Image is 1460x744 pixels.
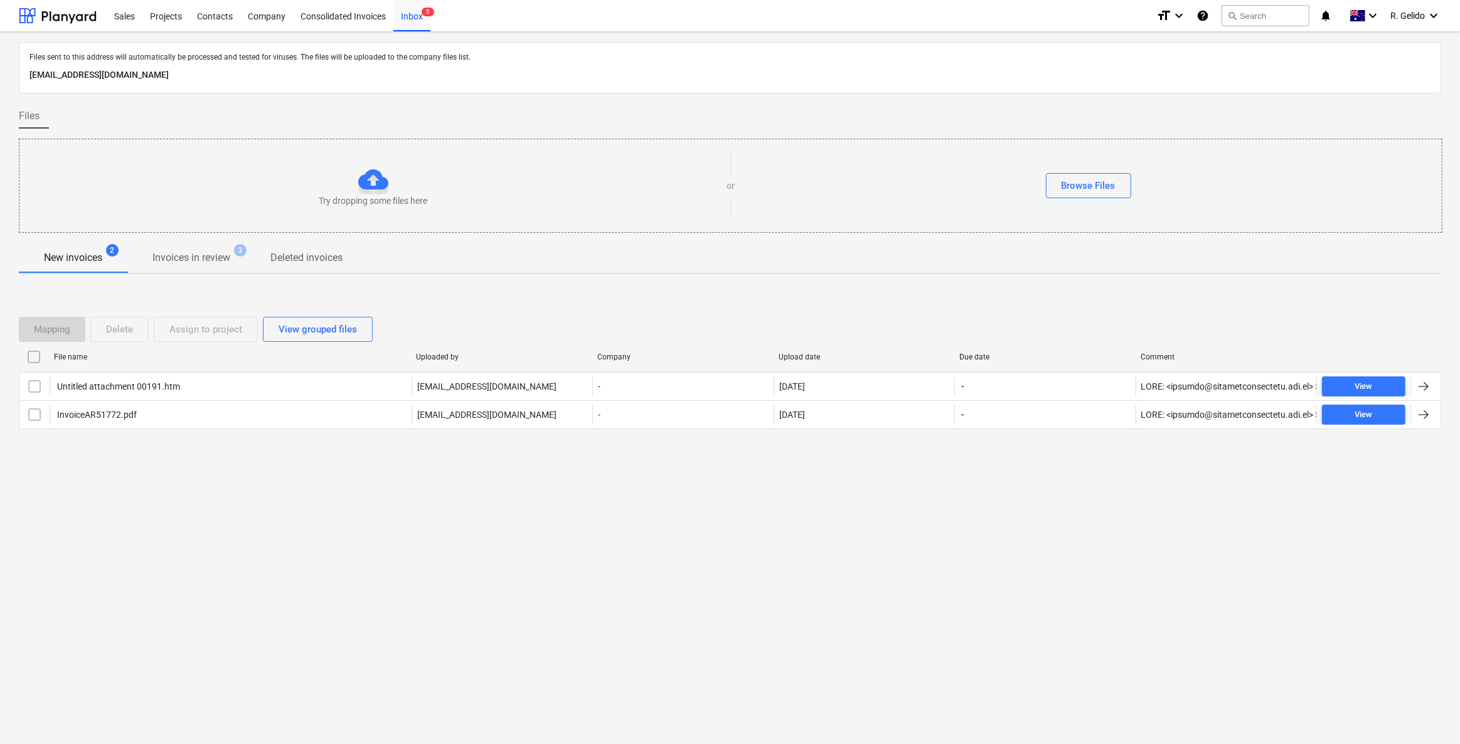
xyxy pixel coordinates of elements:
p: Try dropping some files here [319,194,427,207]
p: Files sent to this address will automatically be processed and tested for viruses. The files will... [29,53,1431,63]
span: R. Gelido [1390,11,1425,21]
div: Uploaded by [416,353,587,361]
button: View grouped files [263,317,373,342]
p: or [727,179,735,192]
div: Try dropping some files hereorBrowse Files [19,139,1442,233]
iframe: Chat Widget [1397,684,1460,744]
span: Files [19,109,40,124]
div: [DATE] [779,410,805,420]
div: InvoiceAR51772.pdf [55,410,137,420]
i: notifications [1319,8,1332,23]
span: - [960,380,966,393]
i: Knowledge base [1196,8,1209,23]
p: New invoices [44,250,102,265]
div: Comment [1141,353,1312,361]
div: Company [597,353,769,361]
span: - [960,408,966,421]
i: keyboard_arrow_down [1171,8,1186,23]
p: Deleted invoices [270,250,343,265]
div: Browse Files [1062,178,1116,194]
div: Untitled attachment 00191.htm [55,381,180,391]
i: format_size [1156,8,1171,23]
div: File name [54,353,406,361]
div: View [1355,380,1372,394]
p: [EMAIL_ADDRESS][DOMAIN_NAME] [417,380,557,393]
p: [EMAIL_ADDRESS][DOMAIN_NAME] [417,408,557,421]
span: 2 [106,244,119,257]
button: Search [1222,5,1309,26]
span: search [1227,11,1237,21]
i: keyboard_arrow_down [1365,8,1380,23]
button: Browse Files [1046,173,1131,198]
div: Upload date [779,353,950,361]
i: keyboard_arrow_down [1426,8,1441,23]
div: View grouped files [279,321,357,337]
button: View [1322,405,1405,425]
div: - [592,405,773,425]
span: 5 [422,8,434,16]
span: 3 [234,244,247,257]
div: Due date [960,353,1131,361]
div: - [592,376,773,396]
p: Invoices in review [152,250,230,265]
p: [EMAIL_ADDRESS][DOMAIN_NAME] [29,68,1431,83]
div: View [1355,408,1372,422]
button: View [1322,376,1405,396]
div: [DATE] [779,381,805,391]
